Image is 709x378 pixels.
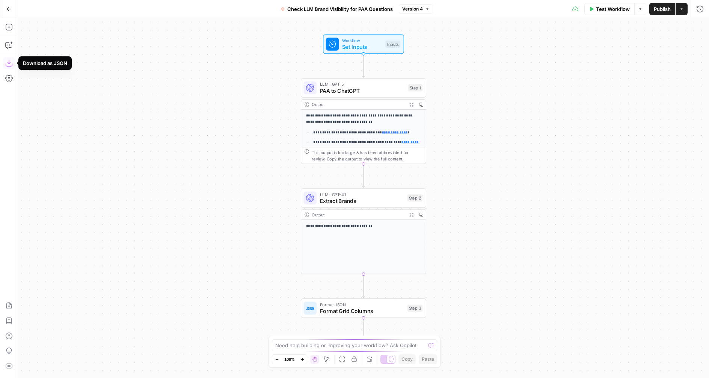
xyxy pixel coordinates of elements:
div: WorkflowSet InputsInputs [301,35,426,54]
span: Version 4 [402,6,423,12]
div: Output [312,212,404,218]
span: PAA to ChatGPT [320,87,405,95]
button: Publish [649,3,675,15]
span: Paste [422,356,434,363]
div: Step 1 [408,84,423,91]
span: Set Inputs [342,43,382,51]
g: Edge from start to step_1 [362,54,365,77]
span: Publish [654,5,671,13]
div: Format JSONFormat Grid ColumnsStep 3 [301,298,426,318]
g: Edge from step_2 to step_3 [362,274,365,298]
button: Copy [398,354,416,364]
span: Check LLM Brand Visibility for PAA Questions [287,5,393,13]
button: Paste [419,354,437,364]
span: LLM · GPT-4.1 [320,191,404,198]
div: This output is too large & has been abbreviated for review. to view the full content. [312,149,422,162]
span: Copy the output [327,156,358,161]
span: Workflow [342,37,382,44]
span: Extract Brands [320,197,404,205]
span: Copy [401,356,413,363]
g: Edge from step_3 to end [362,318,365,342]
button: Check LLM Brand Visibility for PAA Questions [276,3,397,15]
span: Test Workflow [596,5,630,13]
div: Inputs [385,41,400,48]
button: Test Workflow [584,3,634,15]
div: Step 3 [407,304,422,311]
span: Format Grid Columns [320,307,404,315]
button: Version 4 [399,4,433,14]
span: LLM · GPT-5 [320,81,405,87]
span: Format JSON [320,301,404,308]
span: 108% [284,356,295,362]
g: Edge from step_1 to step_2 [362,164,365,187]
div: Output [312,101,404,107]
div: Step 2 [407,194,422,201]
div: Download as JSON [23,59,67,67]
